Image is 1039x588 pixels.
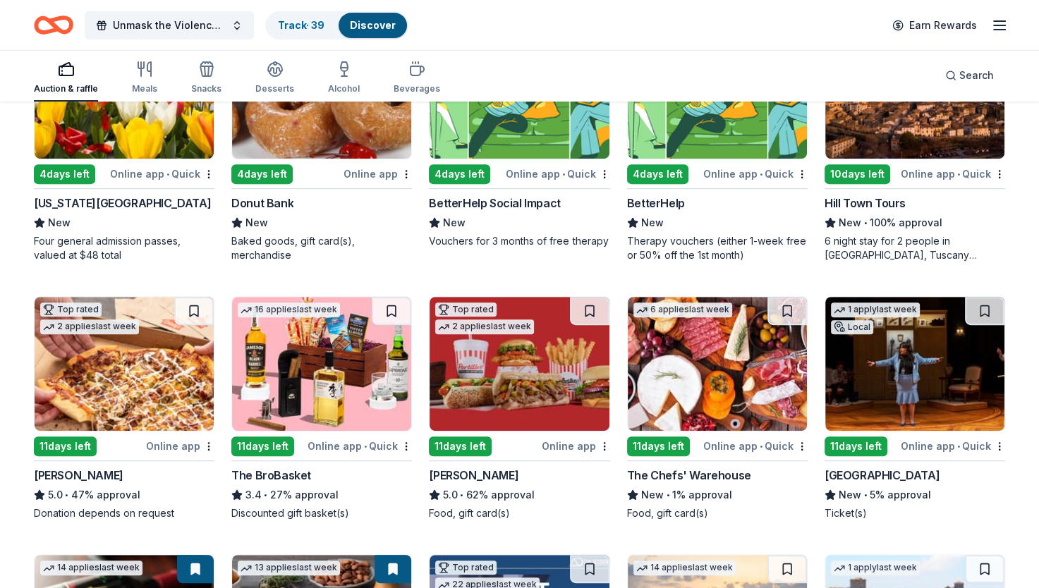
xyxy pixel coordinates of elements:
[231,486,412,503] div: 27% approval
[40,561,142,575] div: 14 applies last week
[231,467,311,484] div: The BroBasket
[627,195,685,212] div: BetterHelp
[641,214,664,231] span: New
[34,436,97,456] div: 11 days left
[825,214,1005,231] div: 100% approval
[394,55,440,102] button: Beverages
[703,165,808,183] div: Online app Quick
[443,486,458,503] span: 5.0
[34,486,214,503] div: 47% approval
[238,561,340,575] div: 13 applies last week
[435,319,534,334] div: 2 applies last week
[40,319,139,334] div: 2 applies last week
[633,561,736,575] div: 14 applies last week
[429,24,609,248] a: Image for BetterHelp Social Impact5 applieslast week4days leftOnline app•QuickBetterHelp Social I...
[825,24,1005,262] a: Image for Hill Town Tours 1 applylast week10days leftOnline app•QuickHill Town ToursNew•100% appr...
[350,19,396,31] a: Discover
[34,55,98,102] button: Auction & raffle
[633,302,732,317] div: 6 applies last week
[863,217,867,228] span: •
[506,165,610,183] div: Online app Quick
[34,506,214,520] div: Donation depends on request
[542,437,610,455] div: Online app
[934,61,1005,90] button: Search
[831,320,873,334] div: Local
[34,467,123,484] div: [PERSON_NAME]
[238,302,340,317] div: 16 applies last week
[628,297,807,431] img: Image for The Chefs' Warehouse
[429,436,492,456] div: 11 days left
[278,19,324,31] a: Track· 39
[627,234,808,262] div: Therapy vouchers (either 1-week free or 50% off the 1st month)
[191,83,221,94] div: Snacks
[34,195,211,212] div: [US_STATE][GEOGRAPHIC_DATA]
[461,489,464,501] span: •
[34,8,73,42] a: Home
[957,441,960,452] span: •
[627,436,690,456] div: 11 days left
[429,195,560,212] div: BetterHelp Social Impact
[435,302,497,317] div: Top rated
[959,67,994,84] span: Search
[825,164,890,184] div: 10 days left
[166,169,169,180] span: •
[231,24,412,262] a: Image for Donut BankLocal4days leftOnline appDonut BankNewBaked goods, gift card(s), merchandise
[627,506,808,520] div: Food, gift card(s)
[839,486,861,503] span: New
[255,83,294,94] div: Desserts
[191,55,221,102] button: Snacks
[364,441,367,452] span: •
[863,489,867,501] span: •
[825,297,1004,431] img: Image for Steppenwolf Theatre
[34,234,214,262] div: Four general admission passes, valued at $48 total
[760,169,762,180] span: •
[429,164,490,184] div: 4 days left
[34,83,98,94] div: Auction & raffle
[34,164,95,184] div: 4 days left
[831,302,920,317] div: 1 apply last week
[308,437,412,455] div: Online app Quick
[825,234,1005,262] div: 6 night stay for 2 people in [GEOGRAPHIC_DATA], Tuscany (charity rate is $1380; retails at $2200;...
[641,486,664,503] span: New
[231,506,412,520] div: Discounted gift basket(s)
[825,436,887,456] div: 11 days left
[429,234,609,248] div: Vouchers for 3 months of free therapy
[825,506,1005,520] div: Ticket(s)
[825,467,940,484] div: [GEOGRAPHIC_DATA]
[132,55,157,102] button: Meals
[443,214,466,231] span: New
[146,437,214,455] div: Online app
[231,195,293,212] div: Donut Bank
[562,169,565,180] span: •
[831,561,920,575] div: 1 apply last week
[34,24,214,262] a: Image for Missouri Botanical GardenLocal4days leftOnline app•Quick[US_STATE][GEOGRAPHIC_DATA]NewF...
[394,83,440,94] div: Beverages
[40,302,102,317] div: Top rated
[429,467,518,484] div: [PERSON_NAME]
[265,11,408,39] button: Track· 39Discover
[328,55,360,102] button: Alcohol
[48,486,63,503] span: 5.0
[344,165,412,183] div: Online app
[825,296,1005,520] a: Image for Steppenwolf Theatre1 applylast weekLocal11days leftOnline app•Quick[GEOGRAPHIC_DATA]New...
[666,489,669,501] span: •
[85,11,254,39] button: Unmask the Violence Gala
[132,83,157,94] div: Meals
[65,489,68,501] span: •
[884,13,985,38] a: Earn Rewards
[825,486,1005,503] div: 5% approval
[265,489,268,501] span: •
[429,486,609,503] div: 62% approval
[231,296,412,520] a: Image for The BroBasket16 applieslast week11days leftOnline app•QuickThe BroBasket3.4•27% approva...
[231,436,294,456] div: 11 days left
[435,561,497,575] div: Top rated
[232,297,411,431] img: Image for The BroBasket
[901,437,1005,455] div: Online app Quick
[430,297,609,431] img: Image for Portillo's
[627,467,751,484] div: The Chefs' Warehouse
[957,169,960,180] span: •
[703,437,808,455] div: Online app Quick
[231,234,412,262] div: Baked goods, gift card(s), merchandise
[328,83,360,94] div: Alcohol
[901,165,1005,183] div: Online app Quick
